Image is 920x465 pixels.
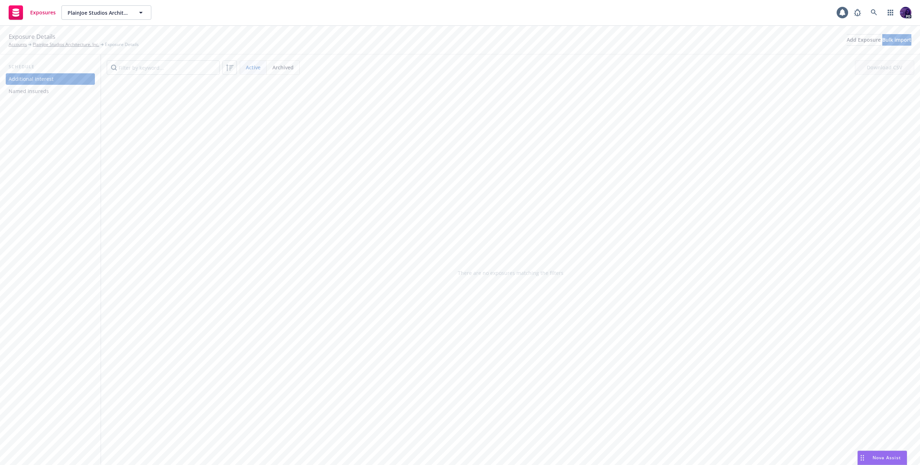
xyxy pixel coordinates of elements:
span: Active [246,64,261,71]
a: Accounts [9,41,27,48]
a: PlainJoe Studios Architecture, Inc. [33,41,99,48]
div: Named insureds [9,86,49,97]
div: Drag to move [858,451,867,465]
a: Exposures [6,3,59,23]
a: Switch app [883,5,898,20]
button: Add Exposure [847,34,881,46]
div: Add Exposure [847,34,881,45]
span: PlainJoe Studios Architecture, Inc. [68,9,130,17]
div: Additional interest [9,73,54,85]
span: Exposure Details [105,41,139,48]
span: There are no exposures matching the filters [458,269,563,277]
button: Nova Assist [857,451,907,465]
a: Report a Bug [850,5,865,20]
div: Schedule [6,63,95,70]
a: Additional interest [6,73,95,85]
span: Exposures [30,10,56,15]
button: Bulk import [882,34,911,46]
input: Filter by keyword... [107,60,220,75]
a: Named insureds [6,86,95,97]
span: Nova Assist [873,455,901,461]
a: Search [867,5,881,20]
div: Bulk import [882,34,911,45]
button: PlainJoe Studios Architecture, Inc. [61,5,151,20]
span: Exposure Details [9,32,55,41]
span: Archived [272,64,294,71]
img: photo [900,7,911,18]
